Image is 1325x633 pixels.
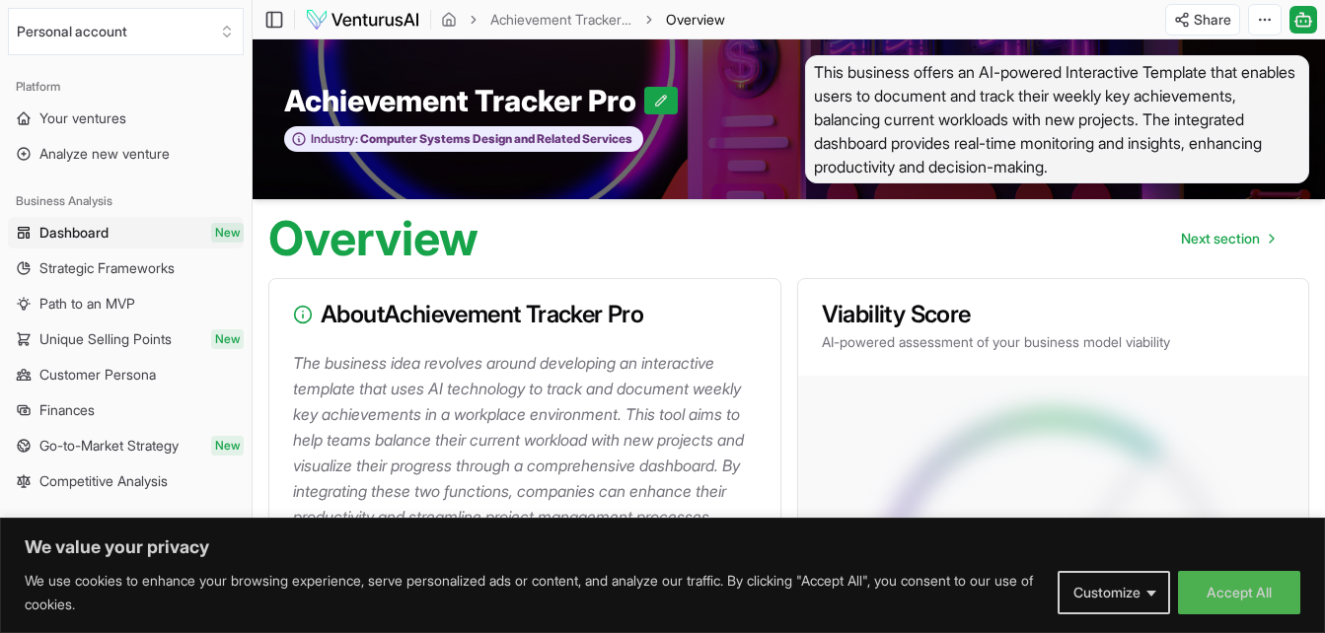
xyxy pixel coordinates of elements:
[8,8,244,55] button: Select an organization
[39,258,175,278] span: Strategic Frameworks
[8,465,244,497] a: Competitive Analysis
[8,138,244,170] a: Analyze new venture
[358,131,632,147] span: Computer Systems Design and Related Services
[293,303,757,326] h3: About Achievement Tracker Pro
[211,223,244,243] span: New
[39,365,156,385] span: Customer Persona
[1165,219,1289,258] nav: pagination
[25,535,1300,559] p: We value your privacy
[490,10,632,30] a: Achievement Tracker Pro
[211,436,244,456] span: New
[268,215,478,262] h1: Overview
[8,103,244,134] a: Your ventures
[8,217,244,248] a: DashboardNew
[8,394,244,426] a: Finances
[39,436,179,456] span: Go-to-Market Strategy
[39,144,170,164] span: Analyze new venture
[805,55,1310,183] span: This business offers an AI-powered Interactive Template that enables users to document and track ...
[39,294,135,314] span: Path to an MVP
[8,71,244,103] div: Platform
[39,400,95,420] span: Finances
[293,350,765,529] p: The business idea revolves around developing an interactive template that uses AI technology to t...
[822,303,1286,326] h3: Viability Score
[8,252,244,284] a: Strategic Frameworks
[8,359,244,390] a: Customer Persona
[8,185,244,217] div: Business Analysis
[822,332,1286,352] p: AI-powered assessment of your business model viability
[25,569,1043,616] p: We use cookies to enhance your browsing experience, serve personalized ads or content, and analyz...
[8,513,244,544] div: Tools
[305,8,420,32] img: logo
[8,323,244,355] a: Unique Selling PointsNew
[1181,229,1260,248] span: Next section
[311,131,358,147] span: Industry:
[39,108,126,128] span: Your ventures
[284,83,644,118] span: Achievement Tracker Pro
[666,10,725,30] span: Overview
[8,430,244,461] a: Go-to-Market StrategyNew
[1194,10,1231,30] span: Share
[1178,571,1300,614] button: Accept All
[1058,571,1170,614] button: Customize
[39,329,172,349] span: Unique Selling Points
[284,126,643,153] button: Industry:Computer Systems Design and Related Services
[1165,219,1289,258] a: Go to next page
[39,223,109,243] span: Dashboard
[441,10,725,30] nav: breadcrumb
[39,471,168,491] span: Competitive Analysis
[211,329,244,349] span: New
[8,288,244,319] a: Path to an MVP
[1165,4,1240,35] button: Share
